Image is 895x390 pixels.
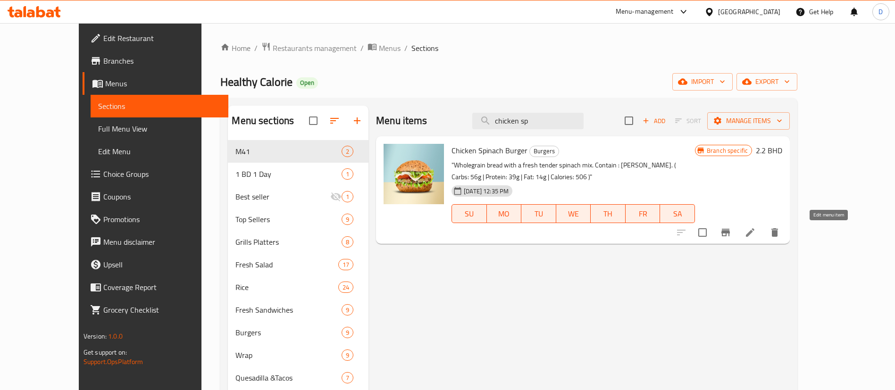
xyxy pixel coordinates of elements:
div: Fresh Salad17 [228,253,368,276]
button: TU [521,204,556,223]
button: delete [763,221,786,244]
a: Upsell [83,253,228,276]
a: Menu disclaimer [83,231,228,253]
span: D [878,7,883,17]
span: 1 [342,192,353,201]
a: Coverage Report [83,276,228,299]
span: Fresh Salad [235,259,338,270]
div: Quesadilla &Tacos7 [228,366,368,389]
span: Select to update [693,223,712,242]
div: [GEOGRAPHIC_DATA] [718,7,780,17]
span: Sections [411,42,438,54]
span: 9 [342,351,353,360]
button: Add section [346,109,368,132]
span: Branch specific [703,146,752,155]
span: Restaurants management [273,42,357,54]
span: Select section [619,111,639,131]
img: Chicken Spinach Burger [384,144,444,204]
div: Menu-management [616,6,674,17]
div: Burgers9 [228,321,368,344]
span: [DATE] 12:35 PM [460,187,512,196]
span: TU [525,207,552,221]
button: FR [626,204,661,223]
span: Manage items [715,115,782,127]
nav: breadcrumb [220,42,797,54]
a: Choice Groups [83,163,228,185]
div: Burgers [235,327,342,338]
div: items [342,327,353,338]
span: Sort sections [323,109,346,132]
h6: 2.2 BHD [756,144,782,157]
span: Menu disclaimer [103,236,221,248]
svg: Inactive section [330,191,342,202]
span: SA [664,207,691,221]
button: export [736,73,797,91]
div: items [342,146,353,157]
a: Branches [83,50,228,72]
li: / [254,42,258,54]
span: Add item [639,114,669,128]
h2: Menu items [376,114,427,128]
div: items [342,372,353,383]
div: 1 BD 1 Day1 [228,163,368,185]
span: 1 [342,170,353,179]
div: Fresh Sandwiches [235,304,342,315]
span: 8 [342,238,353,247]
a: Edit Restaurant [83,27,228,50]
div: items [342,168,353,180]
li: / [404,42,408,54]
span: Menus [105,78,221,89]
span: Select section first [669,114,707,128]
div: M412 [228,140,368,163]
h2: Menu sections [232,114,294,128]
span: WE [560,207,587,221]
div: items [342,304,353,315]
span: Promotions [103,214,221,225]
span: Wrap [235,349,342,361]
span: Quesadilla &Tacos [235,372,342,383]
a: Restaurants management [261,42,357,54]
div: Burgers [529,146,559,157]
span: 7 [342,373,353,382]
span: export [744,76,790,88]
div: Open [296,77,318,89]
span: 2 [342,147,353,156]
span: Menus [379,42,401,54]
span: Coverage Report [103,282,221,293]
span: Best seller [235,191,330,202]
span: 9 [342,328,353,337]
span: Choice Groups [103,168,221,180]
span: Healthy Calorie [220,71,293,92]
a: Grocery Checklist [83,299,228,321]
button: TH [591,204,626,223]
div: Top Sellers9 [228,208,368,231]
li: / [360,42,364,54]
button: WE [556,204,591,223]
span: Edit Restaurant [103,33,221,44]
span: 17 [339,260,353,269]
span: FR [629,207,657,221]
a: Support.OpsPlatform [84,356,143,368]
span: M41 [235,146,342,157]
span: Top Sellers [235,214,342,225]
span: TH [594,207,622,221]
a: Edit Menu [91,140,228,163]
a: Menus [83,72,228,95]
div: items [342,236,353,248]
div: items [342,214,353,225]
span: Sections [98,100,221,112]
span: Select all sections [303,111,323,131]
a: Home [220,42,251,54]
div: Fresh Sandwiches9 [228,299,368,321]
button: SA [660,204,695,223]
span: Burgers [530,146,559,157]
div: Grills Platters [235,236,342,248]
a: Sections [91,95,228,117]
span: 9 [342,306,353,315]
span: Open [296,79,318,87]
